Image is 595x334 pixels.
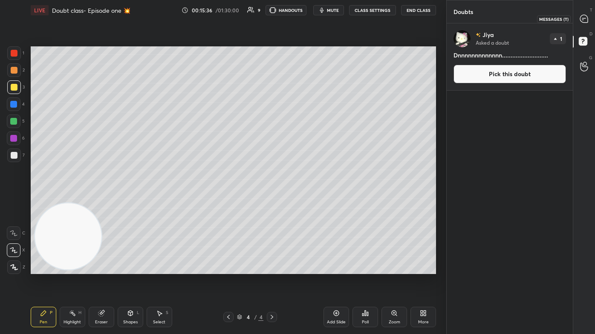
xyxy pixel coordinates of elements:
[7,226,25,240] div: C
[327,320,346,324] div: Add Slide
[7,131,25,145] div: 6
[137,311,139,315] div: L
[590,7,592,13] p: T
[254,314,257,320] div: /
[327,7,339,13] span: mute
[7,148,25,162] div: 7
[244,314,252,320] div: 4
[482,31,494,38] p: Jiya
[476,39,509,46] p: Asked a doubt
[349,5,396,15] button: CLASS SETTINGS
[362,320,369,324] div: Poll
[7,243,25,257] div: X
[95,320,108,324] div: Eraser
[537,15,571,23] div: Messages (T)
[258,313,263,321] div: 4
[31,5,49,15] div: LIVE
[453,65,566,83] button: Pick this doubt
[64,320,81,324] div: Highlight
[78,311,81,315] div: H
[258,8,260,12] div: 9
[589,31,592,37] p: D
[313,5,344,15] button: mute
[7,63,25,77] div: 2
[389,320,400,324] div: Zoom
[7,46,24,60] div: 1
[266,5,306,15] button: HANDOUTS
[166,311,168,315] div: S
[560,36,562,41] p: 1
[589,54,592,61] p: G
[447,0,480,23] p: Doubts
[7,260,25,274] div: Z
[453,51,566,60] h4: Dnnnnnnnnnnnnn...........................
[153,320,165,324] div: Select
[7,97,25,111] div: 4
[40,320,47,324] div: Pen
[401,5,436,15] button: End Class
[418,320,429,324] div: More
[52,6,130,14] h4: Doubt class- Episode one 💥
[7,80,25,94] div: 3
[476,33,481,37] img: no-rating-badge.077c3623.svg
[453,30,471,47] img: 38fd60b370b049fd9005ce9c2755f0ee.jpg
[50,311,52,315] div: P
[123,320,138,324] div: Shapes
[7,114,25,128] div: 5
